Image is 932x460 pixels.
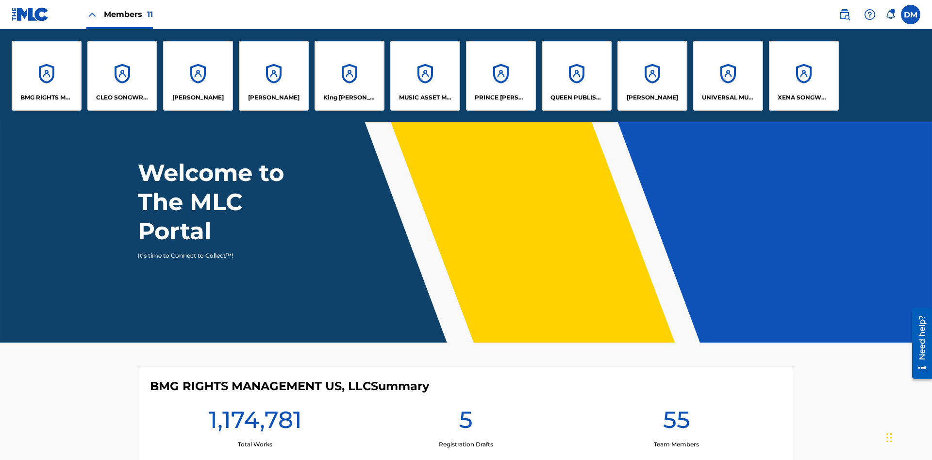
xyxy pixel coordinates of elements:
a: Public Search [835,5,854,24]
p: Total Works [238,440,272,449]
h4: BMG RIGHTS MANAGEMENT US, LLC [150,379,429,394]
img: help [864,9,876,20]
h1: 55 [663,405,690,440]
p: ELVIS COSTELLO [172,93,224,102]
a: AccountsQUEEN PUBLISHA [542,41,612,111]
p: XENA SONGWRITER [778,93,831,102]
img: search [839,9,850,20]
a: AccountsMUSIC ASSET MANAGEMENT (MAM) [390,41,460,111]
a: Accounts[PERSON_NAME] [239,41,309,111]
a: AccountsCLEO SONGWRITER [87,41,157,111]
a: Accounts[PERSON_NAME] [163,41,233,111]
div: Notifications [885,10,895,19]
iframe: Chat Widget [883,413,932,460]
div: User Menu [901,5,920,24]
img: MLC Logo [12,7,49,21]
a: AccountsXENA SONGWRITER [769,41,839,111]
p: BMG RIGHTS MANAGEMENT US, LLC [20,93,73,102]
h1: Welcome to The MLC Portal [138,158,319,246]
img: Close [86,9,98,20]
a: AccountsUNIVERSAL MUSIC PUB GROUP [693,41,763,111]
p: King McTesterson [323,93,376,102]
a: Accounts[PERSON_NAME] [617,41,687,111]
p: QUEEN PUBLISHA [550,93,603,102]
p: UNIVERSAL MUSIC PUB GROUP [702,93,755,102]
p: CLEO SONGWRITER [96,93,149,102]
a: AccountsKing [PERSON_NAME] [315,41,384,111]
p: RONALD MCTESTERSON [627,93,678,102]
a: AccountsPRINCE [PERSON_NAME] [466,41,536,111]
p: Team Members [654,440,699,449]
iframe: Resource Center [905,304,932,384]
a: AccountsBMG RIGHTS MANAGEMENT US, LLC [12,41,82,111]
p: Registration Drafts [439,440,493,449]
p: It's time to Connect to Collect™! [138,251,306,260]
p: MUSIC ASSET MANAGEMENT (MAM) [399,93,452,102]
span: Members [104,9,153,20]
p: PRINCE MCTESTERSON [475,93,528,102]
span: 11 [147,10,153,19]
h1: 5 [459,405,473,440]
div: Drag [886,423,892,452]
h1: 1,174,781 [209,405,302,440]
p: EYAMA MCSINGER [248,93,300,102]
div: Help [860,5,880,24]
